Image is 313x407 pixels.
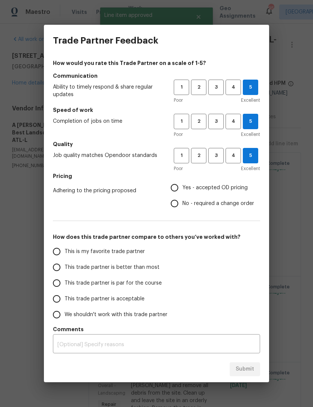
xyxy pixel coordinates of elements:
[174,96,183,104] span: Poor
[174,148,189,163] button: 1
[192,117,206,126] span: 2
[226,117,240,126] span: 4
[209,83,223,92] span: 3
[174,80,189,95] button: 1
[182,200,254,208] span: No - required a change order
[208,80,224,95] button: 3
[226,114,241,129] button: 4
[192,151,206,160] span: 2
[53,59,260,67] h4: How would you rate this Trade Partner on a scale of 1-5?
[191,80,206,95] button: 2
[53,72,260,80] h5: Communication
[226,151,240,160] span: 4
[174,165,183,172] span: Poor
[174,131,183,138] span: Poor
[53,326,260,333] h5: Comments
[175,151,188,160] span: 1
[65,248,145,256] span: This is my favorite trade partner
[175,117,188,126] span: 1
[53,140,260,148] h5: Quality
[65,279,162,287] span: This trade partner is par for the course
[243,151,258,160] span: 5
[243,148,258,163] button: 5
[243,83,258,92] span: 5
[53,35,158,46] h3: Trade Partner Feedback
[53,106,260,114] h5: Speed of work
[208,148,224,163] button: 3
[226,148,241,163] button: 4
[192,83,206,92] span: 2
[209,151,223,160] span: 3
[53,233,260,241] h5: How does this trade partner compare to others you’ve worked with?
[182,184,248,192] span: Yes - accepted OD pricing
[208,114,224,129] button: 3
[53,172,260,180] h5: Pricing
[226,80,241,95] button: 4
[241,96,260,104] span: Excellent
[65,295,144,303] span: This trade partner is acceptable
[65,311,167,319] span: We shouldn't work with this trade partner
[65,264,160,271] span: This trade partner is better than most
[191,148,206,163] button: 2
[226,83,240,92] span: 4
[174,114,189,129] button: 1
[243,80,258,95] button: 5
[53,187,159,194] span: Adhering to the pricing proposed
[243,114,258,129] button: 5
[175,83,188,92] span: 1
[241,165,260,172] span: Excellent
[53,118,162,125] span: Completion of jobs on time
[209,117,223,126] span: 3
[53,244,260,323] div: How does this trade partner compare to others you’ve worked with?
[171,180,260,211] div: Pricing
[243,117,258,126] span: 5
[53,152,162,159] span: Job quality matches Opendoor standards
[53,83,162,98] span: Ability to timely respond & share regular updates
[241,131,260,138] span: Excellent
[191,114,206,129] button: 2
